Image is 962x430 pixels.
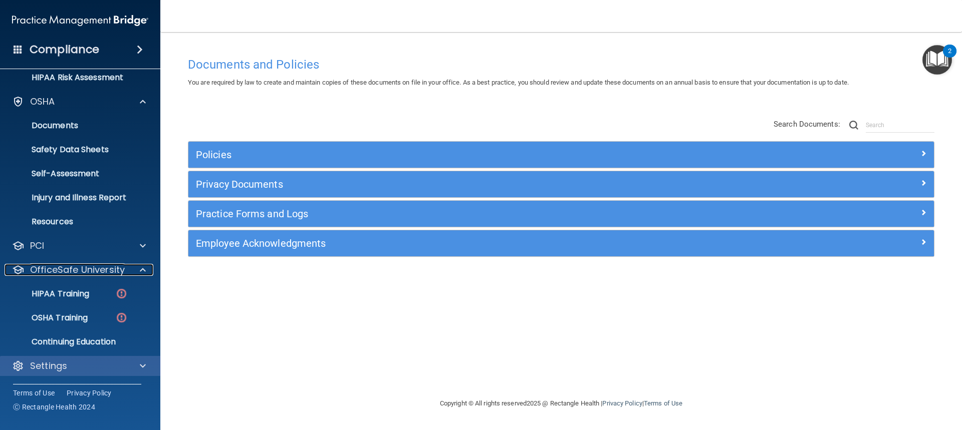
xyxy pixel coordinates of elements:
a: Privacy Documents [196,176,926,192]
img: danger-circle.6113f641.png [115,287,128,300]
p: HIPAA Training [7,289,89,299]
p: Documents [7,121,143,131]
img: ic-search.3b580494.png [849,121,858,130]
p: Settings [30,360,67,372]
a: Policies [196,147,926,163]
div: 2 [948,51,951,64]
h5: Practice Forms and Logs [196,208,740,219]
a: OfficeSafe University [12,264,146,276]
p: OfficeSafe University [30,264,125,276]
a: Privacy Policy [602,399,642,407]
p: OSHA [30,96,55,108]
iframe: Drift Widget Chat Controller [789,359,950,399]
input: Search [866,118,934,133]
h5: Privacy Documents [196,179,740,190]
p: Resources [7,217,143,227]
p: Continuing Education [7,337,143,347]
p: Self-Assessment [7,169,143,179]
h4: Compliance [30,43,99,57]
p: HIPAA Risk Assessment [7,73,143,83]
img: danger-circle.6113f641.png [115,311,128,324]
h5: Employee Acknowledgments [196,238,740,249]
h5: Policies [196,149,740,160]
a: OSHA [12,96,146,108]
span: You are required by law to create and maintain copies of these documents on file in your office. ... [188,79,849,86]
span: Ⓒ Rectangle Health 2024 [13,402,95,412]
a: Terms of Use [644,399,682,407]
p: Safety Data Sheets [7,145,143,155]
a: Terms of Use [13,388,55,398]
button: Open Resource Center, 2 new notifications [922,45,952,75]
img: PMB logo [12,11,148,31]
a: Settings [12,360,146,372]
div: Copyright © All rights reserved 2025 @ Rectangle Health | | [378,387,744,419]
p: PCI [30,240,44,252]
p: Injury and Illness Report [7,193,143,203]
a: Privacy Policy [67,388,112,398]
h4: Documents and Policies [188,58,934,71]
a: Practice Forms and Logs [196,206,926,222]
p: OSHA Training [7,313,88,323]
span: Search Documents: [774,120,840,129]
a: PCI [12,240,146,252]
a: Employee Acknowledgments [196,235,926,251]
